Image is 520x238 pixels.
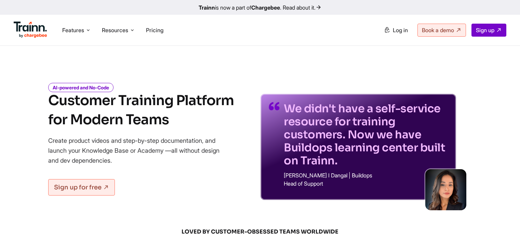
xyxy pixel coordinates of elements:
[48,136,229,165] p: Create product videos and step-by-step documentation, and launch your Knowledge Base or Academy —...
[48,179,115,196] a: Sign up for free
[471,24,506,37] a: Sign up
[199,4,215,11] b: Trainn
[96,228,424,236] span: LOVED BY CUSTOMER-OBSESSED TEAMS WORLDWIDE
[393,27,408,34] span: Log in
[284,181,448,186] p: Head of Support
[422,27,454,34] span: Book a demo
[146,27,163,34] a: Pricing
[284,102,448,167] p: We didn't have a self-service resource for training customers. Now we have Buildops learning cent...
[251,4,280,11] b: Chargebee
[48,83,114,92] i: AI-powered and No-Code
[417,24,466,37] a: Book a demo
[486,205,520,238] iframe: Chat Widget
[476,27,494,34] span: Sign up
[14,22,47,38] img: Trainn Logo
[48,91,234,129] h1: Customer Training Platform for Modern Teams
[62,26,84,34] span: Features
[102,26,128,34] span: Resources
[425,169,466,210] img: sabina-buildops.d2e8138.png
[269,102,280,110] img: quotes-purple.41a7099.svg
[284,173,448,178] p: [PERSON_NAME] I Dangal | Buildops
[380,24,412,36] a: Log in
